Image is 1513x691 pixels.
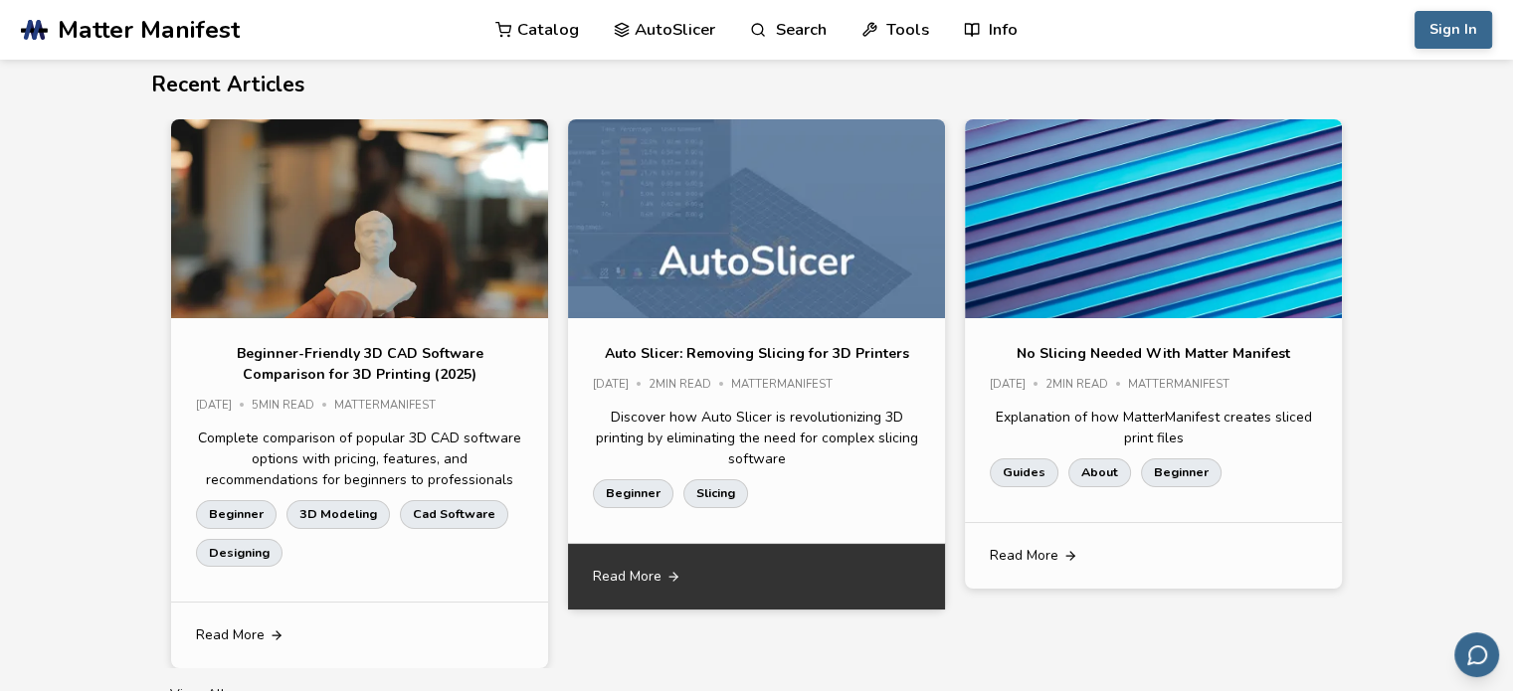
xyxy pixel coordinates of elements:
a: Guides [990,458,1058,486]
div: 2 min read [1045,379,1128,392]
swiper-slide: 2 / 3 [568,119,945,608]
swiper-slide: 3 / 3 [965,119,1342,588]
button: Send feedback via email [1454,632,1499,677]
a: Read More [171,603,548,668]
p: Complete comparison of popular 3D CAD software options with pricing, features, and recommendation... [196,428,523,490]
div: 2 min read [649,379,731,392]
p: Discover how Auto Slicer is revolutionizing 3D printing by eliminating the need for complex slici... [593,407,920,469]
div: MatterManifest [1128,379,1243,392]
a: Auto Slicer: Removing Slicing for 3D Printers [605,343,909,364]
a: Read More [568,544,945,609]
div: MatterManifest [731,379,847,392]
a: Cad Software [400,500,508,528]
a: Slicing [683,479,748,507]
div: [DATE] [990,379,1045,392]
a: Beginner [593,479,673,507]
a: No Slicing Needed With Matter Manifest [1017,343,1290,364]
div: [DATE] [196,400,252,413]
a: Read More [965,523,1342,589]
a: Beginner-Friendly 3D CAD Software Comparison for 3D Printing (2025) [196,343,523,385]
p: Explanation of how MatterManifest creates sliced print files [990,407,1317,448]
img: Article Image [965,119,1342,402]
span: Read More [990,548,1058,564]
div: [DATE] [593,379,649,392]
swiper-slide: 1 / 3 [171,119,548,668]
div: MatterManifest [334,400,450,413]
img: Article Image [568,119,945,402]
img: Article Image [171,119,548,402]
a: 3D Modeling [286,500,390,528]
a: About [1068,458,1131,486]
a: Beginner [1141,458,1222,486]
button: Sign In [1415,11,1492,49]
a: Designing [196,539,283,567]
div: 5 min read [252,400,334,413]
span: Read More [196,627,265,643]
h2: Recent Articles [151,70,1362,100]
span: Read More [593,569,662,585]
a: Beginner [196,500,277,528]
span: Matter Manifest [58,16,240,44]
